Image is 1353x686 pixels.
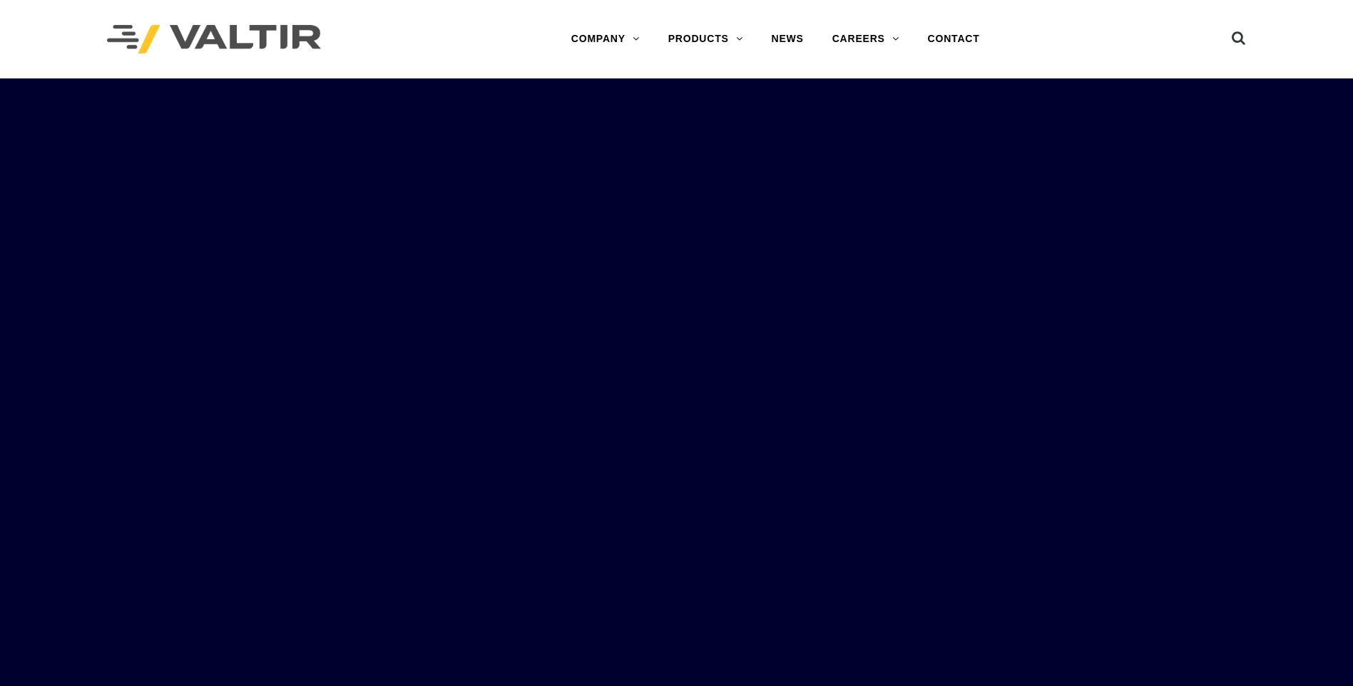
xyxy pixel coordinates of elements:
[757,25,818,53] a: NEWS
[914,25,994,53] a: CONTACT
[557,25,654,53] a: COMPANY
[654,25,757,53] a: PRODUCTS
[818,25,914,53] a: CAREERS
[107,25,321,54] img: Valtir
